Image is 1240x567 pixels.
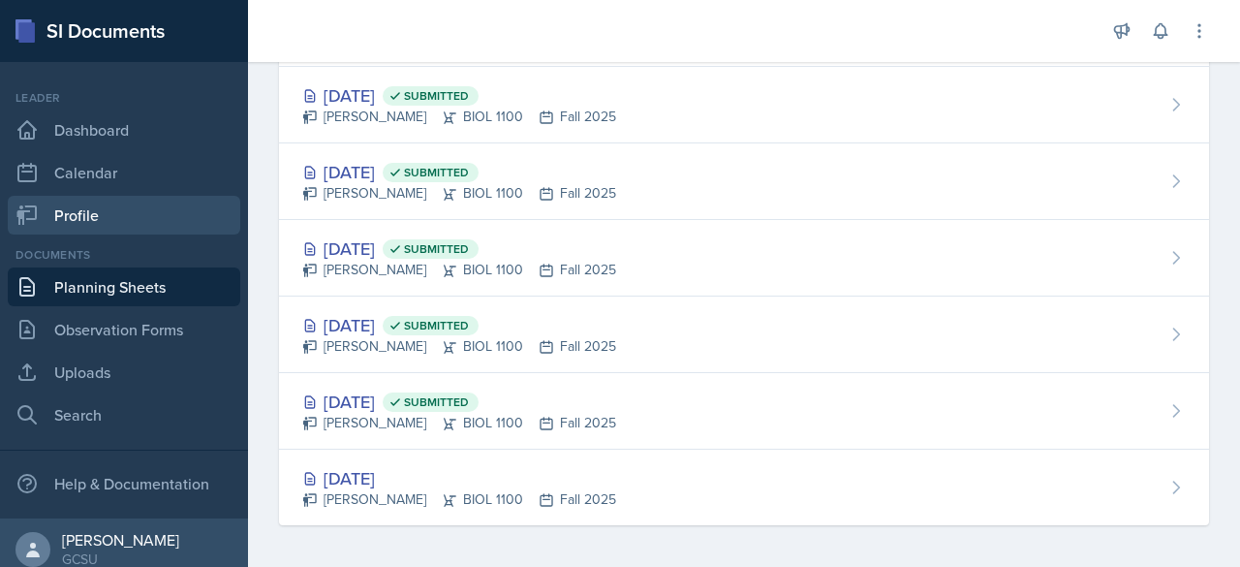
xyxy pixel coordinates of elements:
[279,373,1209,450] a: [DATE] Submitted [PERSON_NAME]BIOL 1100Fall 2025
[8,246,240,264] div: Documents
[8,196,240,235] a: Profile
[279,220,1209,297] a: [DATE] Submitted [PERSON_NAME]BIOL 1100Fall 2025
[302,159,616,185] div: [DATE]
[302,389,616,415] div: [DATE]
[8,310,240,349] a: Observation Forms
[8,153,240,192] a: Calendar
[404,318,469,333] span: Submitted
[302,82,616,109] div: [DATE]
[302,413,616,433] div: [PERSON_NAME] BIOL 1100 Fall 2025
[279,450,1209,525] a: [DATE] [PERSON_NAME]BIOL 1100Fall 2025
[404,165,469,180] span: Submitted
[8,464,240,503] div: Help & Documentation
[302,336,616,357] div: [PERSON_NAME] BIOL 1100 Fall 2025
[302,312,616,338] div: [DATE]
[302,107,616,127] div: [PERSON_NAME] BIOL 1100 Fall 2025
[8,353,240,392] a: Uploads
[279,297,1209,373] a: [DATE] Submitted [PERSON_NAME]BIOL 1100Fall 2025
[302,260,616,280] div: [PERSON_NAME] BIOL 1100 Fall 2025
[302,489,616,510] div: [PERSON_NAME] BIOL 1100 Fall 2025
[8,395,240,434] a: Search
[302,465,616,491] div: [DATE]
[8,89,240,107] div: Leader
[302,236,616,262] div: [DATE]
[8,110,240,149] a: Dashboard
[302,183,616,204] div: [PERSON_NAME] BIOL 1100 Fall 2025
[62,530,179,550] div: [PERSON_NAME]
[279,143,1209,220] a: [DATE] Submitted [PERSON_NAME]BIOL 1100Fall 2025
[404,241,469,257] span: Submitted
[404,88,469,104] span: Submitted
[279,67,1209,143] a: [DATE] Submitted [PERSON_NAME]BIOL 1100Fall 2025
[8,268,240,306] a: Planning Sheets
[404,394,469,410] span: Submitted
